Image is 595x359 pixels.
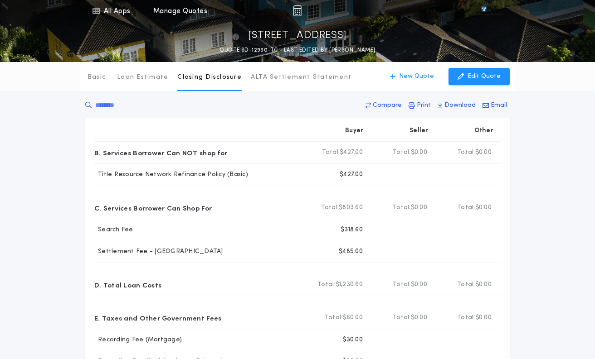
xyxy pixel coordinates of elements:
b: Total: [393,313,411,322]
b: Total: [325,313,343,322]
p: Compare [373,101,402,110]
p: Buyer [345,126,363,135]
button: Compare [363,97,405,114]
button: New Quote [381,68,443,85]
p: ALTA Settlement Statement [251,73,351,82]
p: C. Services Borrower Can Shop For [94,201,212,215]
button: Download [435,97,478,114]
p: Search Fee [94,225,133,235]
p: Print [417,101,431,110]
span: $803.60 [339,203,363,212]
span: $427.00 [340,148,363,157]
p: Download [444,101,476,110]
b: Total: [457,280,475,289]
img: vs-icon [465,6,503,15]
button: Edit Quote [449,68,510,85]
p: Other [474,126,493,135]
b: Total: [393,280,411,289]
b: Total: [457,148,475,157]
span: $0.00 [411,203,427,212]
b: Total: [393,148,411,157]
p: $485.00 [339,247,363,256]
p: $318.60 [341,225,363,235]
p: Settlement Fee - [GEOGRAPHIC_DATA] [94,247,223,256]
span: $0.00 [475,203,492,212]
p: Seller [410,126,429,135]
b: Total: [317,280,336,289]
span: $0.00 [475,148,492,157]
img: img [293,5,302,16]
p: Loan Estimate [117,73,168,82]
span: $1,230.60 [336,280,363,289]
p: B. Services Borrower Can NOT shop for [94,145,227,160]
p: E. Taxes and Other Government Fees [94,311,221,325]
b: Total: [457,203,475,212]
button: Print [406,97,434,114]
p: Basic [88,73,106,82]
b: Total: [393,203,411,212]
p: QUOTE SD-12990-TC - LAST EDITED BY [PERSON_NAME] [219,46,375,55]
p: [STREET_ADDRESS] [248,29,347,43]
p: Title Resource Network Refinance Policy (Basic) [94,170,248,179]
b: Total: [457,313,475,322]
button: Email [480,97,510,114]
p: Closing Disclosure [177,73,242,82]
p: New Quote [399,72,434,81]
span: $0.00 [411,280,427,289]
p: $30.00 [342,335,363,345]
span: $0.00 [411,148,427,157]
p: Recording Fee (Mortgage) [94,335,182,345]
p: Email [491,101,507,110]
b: Total: [322,148,340,157]
span: $0.00 [475,313,492,322]
p: Edit Quote [468,72,501,81]
p: D. Total Loan Costs [94,278,161,292]
b: Total: [321,203,339,212]
span: $60.00 [342,313,363,322]
span: $0.00 [475,280,492,289]
span: $0.00 [411,313,427,322]
p: $427.00 [340,170,363,179]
